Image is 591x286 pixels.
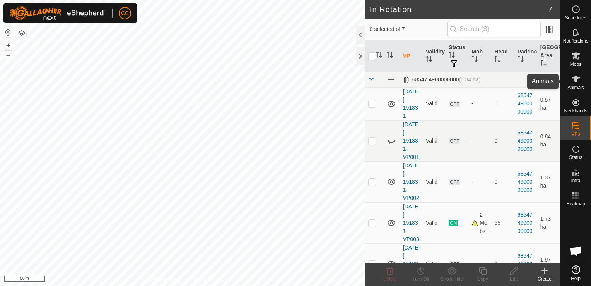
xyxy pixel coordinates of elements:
span: 0 selected of 7 [370,25,447,33]
input: Search (S) [447,21,541,37]
a: Open chat [564,239,588,263]
p-sorticon: Activate to sort [426,57,432,63]
td: Valid [423,243,446,284]
p-sorticon: Activate to sort [471,57,478,63]
a: Privacy Policy [152,276,181,283]
button: + [3,41,13,50]
td: Valid [423,87,446,120]
td: Valid [423,120,446,161]
span: Schedules [565,16,586,20]
span: Notifications [563,39,588,43]
span: Help [571,276,581,281]
span: Neckbands [564,109,587,113]
span: Status [569,155,582,160]
td: 1.73 ha [537,202,560,243]
p-sorticon: Activate to sort [540,61,547,67]
button: Map Layers [17,28,26,38]
th: Status [446,40,468,72]
a: 68547.4900000000 [518,92,534,115]
div: 68547.4900000000 [403,76,481,83]
div: Show/Hide [436,276,467,283]
a: 68547.4900000000 [518,129,534,152]
span: Delete [383,276,397,282]
button: Reset Map [3,28,13,37]
h2: In Rotation [370,5,548,14]
span: OFF [449,179,460,185]
a: 68547.4900000000 [518,253,534,275]
th: Mob [468,40,491,72]
span: OFF [449,138,460,144]
td: 0.84 ha [537,120,560,161]
a: 68547.4900000000 [518,171,534,193]
td: 0 [491,161,514,202]
span: Mobs [570,62,581,67]
td: 1.97 ha [537,243,560,284]
span: OFF [449,261,460,267]
span: OFF [449,101,460,107]
p-sorticon: Activate to sort [376,53,382,59]
td: 0 [491,87,514,120]
th: VP [400,40,423,72]
a: [DATE] 191831-VP003 [403,203,419,242]
td: 0.57 ha [537,87,560,120]
td: 55 [491,202,514,243]
div: Turn Off [405,276,436,283]
div: - [471,178,488,186]
td: 0 [491,243,514,284]
div: Edit [498,276,529,283]
p-sorticon: Activate to sort [494,57,500,63]
p-sorticon: Activate to sort [518,57,524,63]
p-sorticon: Activate to sort [387,53,393,59]
img: Gallagher Logo [9,6,106,20]
span: Animals [567,85,584,90]
a: [DATE] 191831-VP004 [403,245,419,283]
span: 7 [548,3,552,15]
a: [DATE] 191831 [403,88,418,119]
span: (6.84 ha) [459,76,480,83]
div: Copy [467,276,498,283]
th: [GEOGRAPHIC_DATA] Area [537,40,560,72]
div: 2 Mobs [471,211,488,235]
a: [DATE] 191831-VP002 [403,162,419,201]
td: 1.37 ha [537,161,560,202]
p-sorticon: Activate to sort [449,53,455,59]
div: - [471,137,488,145]
div: Create [529,276,560,283]
span: Infra [571,178,580,183]
th: Head [491,40,514,72]
span: Heatmap [566,202,585,206]
th: Validity [423,40,446,72]
span: VPs [571,132,580,136]
a: Help [560,262,591,284]
th: Paddock [514,40,537,72]
td: Valid [423,202,446,243]
div: - [471,260,488,268]
div: - [471,100,488,108]
a: 68547.4900000000 [518,212,534,234]
span: ON [449,220,458,226]
a: [DATE] 191831-VP001 [403,121,419,160]
td: 0 [491,120,514,161]
td: Valid [423,161,446,202]
span: CC [121,9,129,17]
button: – [3,51,13,60]
a: Contact Us [190,276,213,283]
